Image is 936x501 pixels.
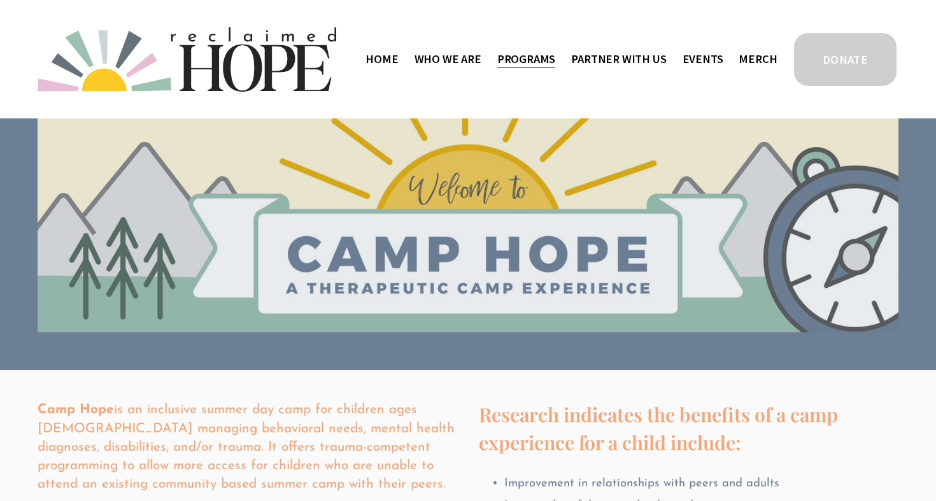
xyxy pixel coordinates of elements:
span: Who We Are [415,50,481,69]
a: folder dropdown [571,48,666,69]
h4: Research indicates the benefits of a camp experience for a child include: [479,400,898,456]
a: Merch [739,48,777,69]
a: Events [683,48,723,69]
a: folder dropdown [415,48,481,69]
img: Reclaimed Hope Initiative [38,27,336,92]
a: DONATE [792,31,898,88]
a: folder dropdown [497,48,556,69]
span: Partner With Us [571,50,666,69]
span: Programs [497,50,556,69]
p: Improvement in relationships with peers and adults [504,476,898,492]
p: is an inclusive summer day camp for children ages [DEMOGRAPHIC_DATA] managing behavioral needs, m... [38,400,457,493]
a: Home [365,48,398,69]
strong: Camp Hope [38,403,114,416]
